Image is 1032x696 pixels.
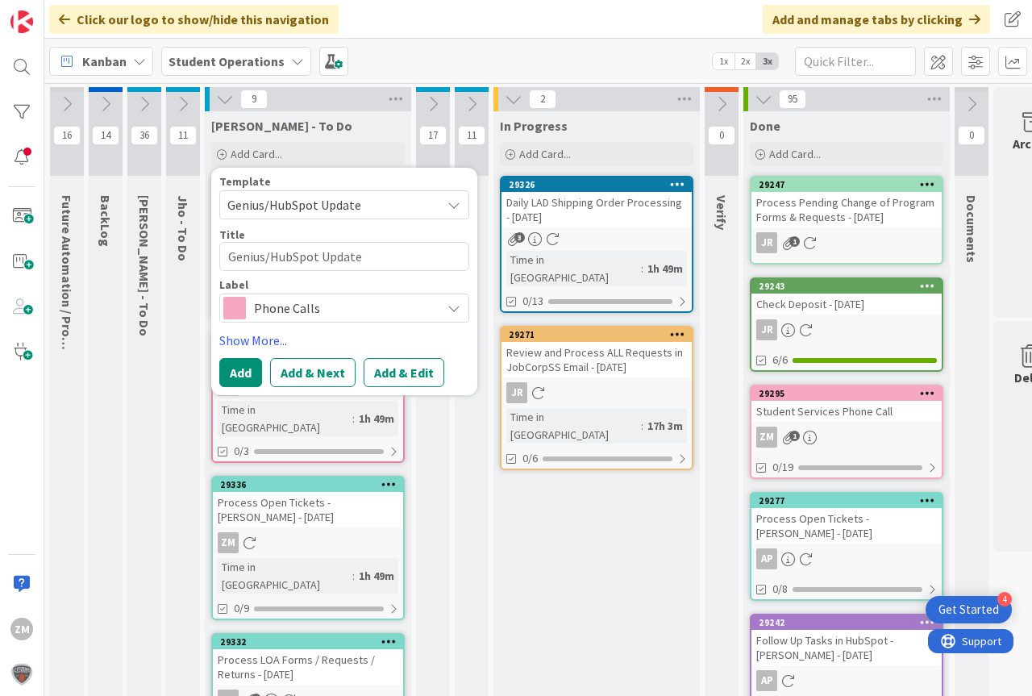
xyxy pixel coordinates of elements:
div: 29243 [759,281,942,292]
span: : [352,567,355,585]
div: Add and manage tabs by clicking [763,5,990,34]
div: Open Get Started checklist, remaining modules: 4 [926,596,1012,623]
input: Quick Filter... [795,47,916,76]
span: 0/8 [772,581,788,598]
span: : [352,410,355,427]
div: 29332 [213,635,403,649]
span: 11 [169,126,197,145]
div: Process LOA Forms / Requests / Returns - [DATE] [213,649,403,685]
span: Phone Calls [254,297,433,319]
div: 1h 49m [643,260,687,277]
div: 29243Check Deposit - [DATE] [751,279,942,315]
span: Done [750,118,780,134]
div: AP [756,548,777,569]
div: AP [751,548,942,569]
div: 29326 [501,177,692,192]
div: JR [756,232,777,253]
span: Add Card... [231,147,282,161]
div: 29277Process Open Tickets - [PERSON_NAME] - [DATE] [751,494,942,544]
div: 29295 [759,388,942,399]
span: 14 [92,126,119,145]
span: Template [219,176,271,187]
span: 36 [131,126,158,145]
span: 2 [529,90,556,109]
div: ZM [213,532,403,553]
div: Click our logo to show/hide this navigation [49,5,339,34]
span: : [641,417,643,435]
span: 1 [789,236,800,247]
div: 17h 3m [643,417,687,435]
div: 29277 [759,495,942,506]
textarea: Genius/HubSpot Update [219,242,469,271]
div: Student Services Phone Call [751,401,942,422]
div: Check Deposit - [DATE] [751,294,942,315]
div: Time in [GEOGRAPHIC_DATA] [506,251,641,286]
span: 6/6 [772,352,788,369]
span: Add Card... [769,147,821,161]
span: 0/19 [772,459,793,476]
div: Process Open Tickets - [PERSON_NAME] - [DATE] [213,492,403,527]
div: ZM [756,427,777,448]
div: Time in [GEOGRAPHIC_DATA] [506,408,641,444]
span: 0/9 [234,600,249,617]
button: Add & Next [270,358,356,387]
span: Label [219,279,248,290]
span: Verify [714,195,730,230]
span: Zaida - To Do [211,118,352,134]
a: Show More... [219,331,469,350]
button: Add & Edit [364,358,444,387]
span: 17 [419,126,447,145]
div: 29332Process LOA Forms / Requests / Returns - [DATE] [213,635,403,685]
div: ZM [218,532,239,553]
div: Time in [GEOGRAPHIC_DATA] [218,558,352,594]
div: 29295Student Services Phone Call [751,386,942,422]
span: Support [34,2,73,22]
div: AP [756,670,777,691]
div: 29295 [751,386,942,401]
div: 29242 [751,615,942,630]
span: 1x [713,53,734,69]
div: Process Open Tickets - [PERSON_NAME] - [DATE] [751,508,942,544]
div: 29336 [213,477,403,492]
div: Process Pending Change of Program Forms & Requests - [DATE] [751,192,942,227]
span: Jho - To Do [175,195,191,261]
span: : [641,260,643,277]
div: 29243 [751,279,942,294]
span: 9 [240,90,268,109]
div: 29271Review and Process ALL Requests in JobCorpSS Email - [DATE] [501,327,692,377]
div: 29247 [751,177,942,192]
div: 4 [997,592,1012,606]
div: Review and Process ALL Requests in JobCorpSS Email - [DATE] [501,342,692,377]
div: 29277 [751,494,942,508]
div: ZM [751,427,942,448]
div: JR [506,382,527,403]
div: 29242 [759,617,942,628]
div: 29271 [509,329,692,340]
div: AP [751,670,942,691]
button: Add [219,358,262,387]
div: JR [751,232,942,253]
div: 29332 [220,636,403,648]
div: 29326Daily LAD Shipping Order Processing - [DATE] [501,177,692,227]
b: Student Operations [169,53,285,69]
div: 29271 [501,327,692,342]
span: 0/6 [522,450,538,467]
span: Genius/HubSpot Update [227,194,429,215]
span: Add Card... [519,147,571,161]
div: 1h 49m [355,410,398,427]
span: 1 [789,431,800,441]
div: 29336 [220,479,403,490]
div: JR [751,319,942,340]
span: 16 [53,126,81,145]
div: Daily LAD Shipping Order Processing - [DATE] [501,192,692,227]
span: 3x [756,53,778,69]
img: avatar [10,663,33,686]
span: Documents [963,195,980,263]
span: 0/13 [522,293,543,310]
div: Follow Up Tasks in HubSpot - [PERSON_NAME] - [DATE] [751,630,942,665]
span: 3 [514,232,525,243]
img: Visit kanbanzone.com [10,10,33,33]
div: JR [501,382,692,403]
span: Future Automation / Process Building [59,195,75,415]
span: 2x [734,53,756,69]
